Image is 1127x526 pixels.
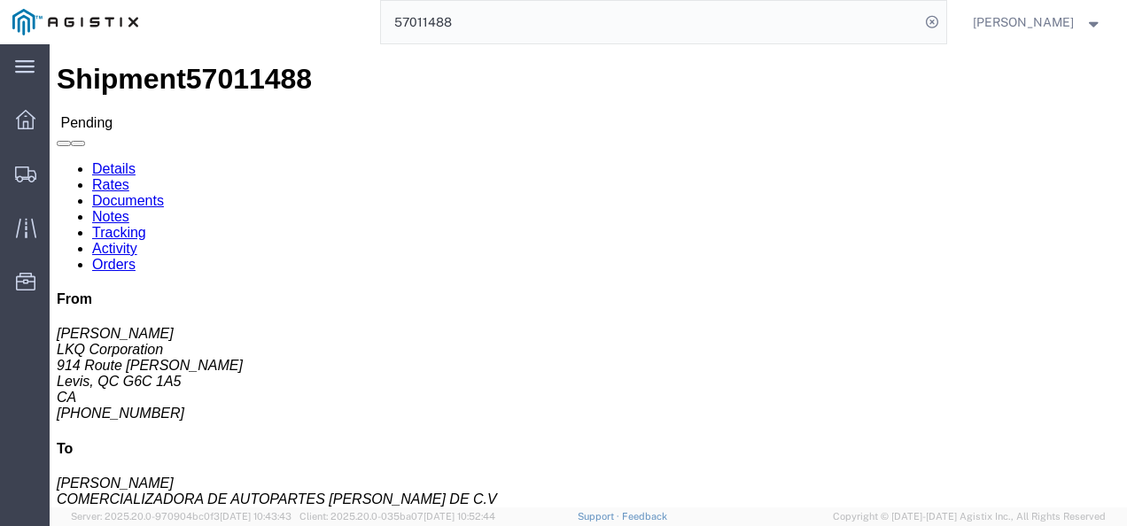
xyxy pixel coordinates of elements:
button: [PERSON_NAME] [972,12,1103,33]
span: Server: 2025.20.0-970904bc0f3 [71,511,291,522]
span: Copyright © [DATE]-[DATE] Agistix Inc., All Rights Reserved [833,509,1106,524]
span: [DATE] 10:52:44 [424,511,495,522]
img: logo [12,9,138,35]
span: [DATE] 10:43:43 [220,511,291,522]
a: Feedback [622,511,667,522]
iframe: FS Legacy Container [50,44,1127,507]
span: Client: 2025.20.0-035ba07 [299,511,495,522]
input: Search for shipment number, reference number [381,1,920,43]
span: Nathan Seeley [973,12,1074,32]
a: Support [578,511,622,522]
